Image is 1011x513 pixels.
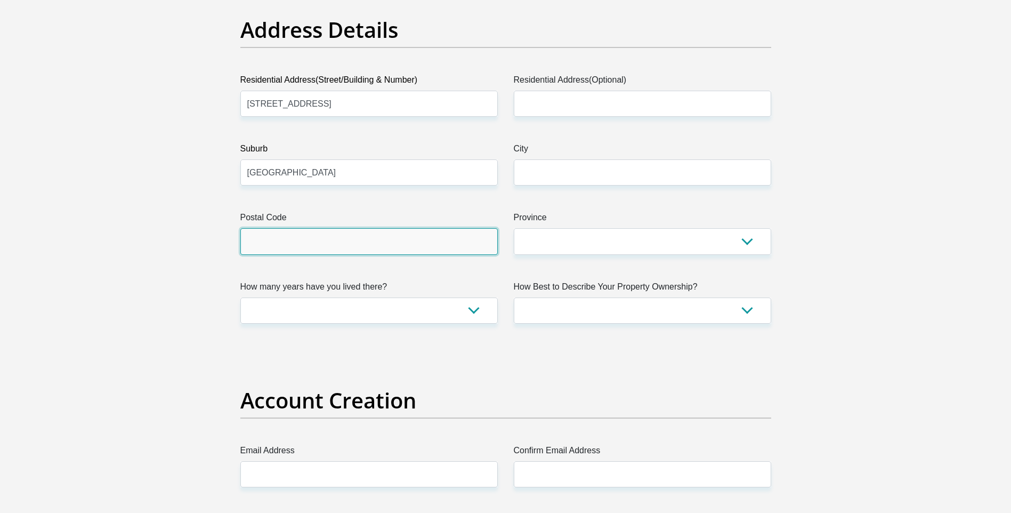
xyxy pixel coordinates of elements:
select: Please select a value [240,298,498,324]
label: Residential Address(Street/Building & Number) [240,74,498,91]
select: Please select a value [514,298,771,324]
label: City [514,142,771,159]
label: Confirm Email Address [514,444,771,461]
input: Postal Code [240,228,498,254]
label: Postal Code [240,211,498,228]
label: Email Address [240,444,498,461]
label: Residential Address(Optional) [514,74,771,91]
input: Confirm Email Address [514,461,771,487]
input: Suburb [240,159,498,186]
h2: Account Creation [240,388,771,413]
select: Please Select a Province [514,228,771,254]
input: Valid residential address [240,91,498,117]
label: How Best to Describe Your Property Ownership? [514,280,771,298]
h2: Address Details [240,17,771,43]
input: City [514,159,771,186]
label: How many years have you lived there? [240,280,498,298]
input: Email Address [240,461,498,487]
input: Address line 2 (Optional) [514,91,771,117]
label: Province [514,211,771,228]
label: Suburb [240,142,498,159]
